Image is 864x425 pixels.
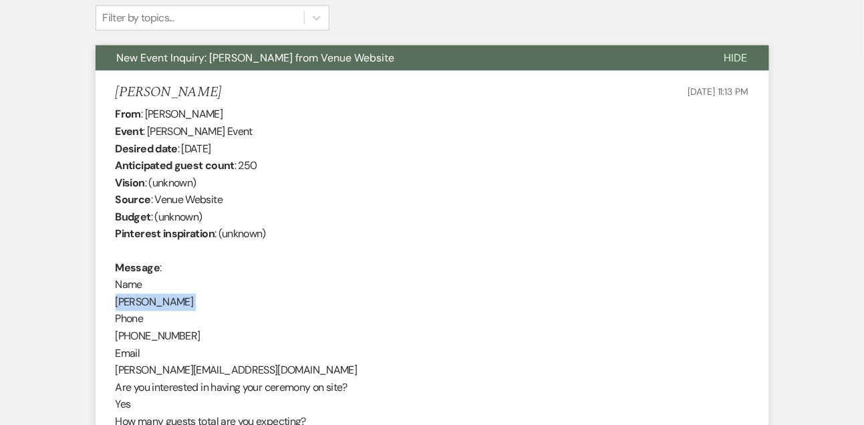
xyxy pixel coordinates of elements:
b: From [116,107,141,121]
span: [DATE] 11:13 PM [688,86,749,98]
b: Desired date [116,142,178,156]
button: New Event Inquiry: [PERSON_NAME] from Venue Website [96,45,703,71]
span: New Event Inquiry: [PERSON_NAME] from Venue Website [117,51,395,65]
b: Vision [116,176,145,190]
h5: [PERSON_NAME] [116,84,222,101]
button: Hide [703,45,769,71]
b: Event [116,124,144,138]
b: Source [116,192,151,206]
span: Hide [724,51,748,65]
b: Budget [116,210,151,224]
b: Pinterest inspiration [116,227,215,241]
b: Message [116,261,160,275]
div: Filter by topics... [103,10,174,26]
b: Anticipated guest count [116,158,235,172]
